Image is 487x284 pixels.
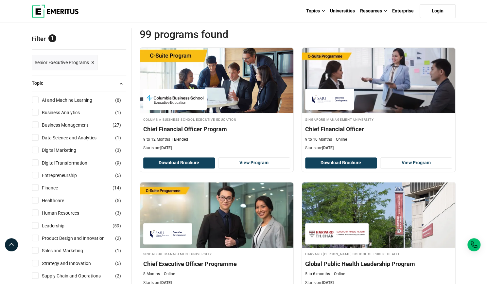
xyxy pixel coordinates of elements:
[117,160,119,166] span: 9
[42,235,118,242] a: Product Design and Innovation
[42,147,89,154] a: Digital Marketing
[143,116,290,122] h4: Columbia Business School Executive Education
[115,209,121,217] span: ( )
[143,125,290,133] h4: Chief Financial Officer Program
[305,260,452,268] h4: Global Public Health Leadership Program
[140,48,293,154] a: Finance Course by Columbia Business School Executive Education - September 29, 2025 Columbia Busi...
[42,109,93,116] a: Business Analytics
[143,271,160,277] p: 8 Months
[143,251,290,257] h4: Singapore Management University
[305,137,332,142] p: 9 to 10 Months
[302,48,455,154] a: Leadership Course by Singapore Management University - September 29, 2025 Singapore Management Un...
[48,34,56,42] span: 1
[114,122,119,128] span: 27
[115,159,121,167] span: ( )
[305,125,452,133] h4: Chief Financial Officer
[42,121,101,129] a: Business Management
[305,157,377,169] button: Download Brochure
[32,80,48,87] span: Topic
[115,109,121,116] span: ( )
[113,184,121,191] span: ( )
[117,148,119,153] span: 3
[140,28,298,41] span: 99 Programs found
[115,235,121,242] span: ( )
[117,173,119,178] span: 5
[334,137,347,142] p: Online
[35,59,89,66] span: Senior Executive Programs
[140,48,293,113] img: Chief Financial Officer Program | Online Finance Course
[160,146,172,150] span: [DATE]
[308,92,351,107] img: Singapore Management University
[114,223,119,228] span: 59
[32,55,97,70] a: Senior Executive Programs ×
[42,272,114,279] a: Supply Chain and Operations
[115,147,121,154] span: ( )
[42,222,78,229] a: Leadership
[113,121,121,129] span: ( )
[308,226,365,241] img: Harvard T.H. Chan School of Public Health
[305,271,330,277] p: 5 to 6 months
[115,134,121,141] span: ( )
[106,35,126,44] a: Reset all
[117,273,119,278] span: 2
[143,145,290,151] p: Starts on:
[147,92,203,107] img: Columbia Business School Executive Education
[380,157,452,169] a: View Program
[117,98,119,103] span: 8
[42,209,92,217] a: Human Resources
[162,271,175,277] p: Online
[115,272,121,279] span: ( )
[305,251,452,257] h4: Harvard [PERSON_NAME] School of Public Health
[218,157,290,169] a: View Program
[117,198,119,203] span: 5
[302,182,455,248] img: Global Public Health Leadership Program | Online Healthcare Course
[115,97,121,104] span: ( )
[42,260,104,267] a: Strategy and Innovation
[117,135,119,140] span: 1
[302,48,455,113] img: Chief Financial Officer | Online Leadership Course
[115,172,121,179] span: ( )
[42,97,105,104] a: AI and Machine Learning
[117,110,119,115] span: 1
[305,116,452,122] h4: Singapore Management University
[117,261,119,266] span: 5
[32,28,126,49] p: Filter
[42,197,77,204] a: Healthcare
[117,236,119,241] span: 2
[140,182,293,248] img: Chief Executive Officer Programme | Online Leadership Course
[42,172,90,179] a: Entrepreneurship
[114,185,119,190] span: 14
[115,247,121,254] span: ( )
[117,248,119,253] span: 1
[42,159,100,167] a: Digital Transformation
[322,146,334,150] span: [DATE]
[305,145,452,151] p: Starts on:
[172,137,188,142] p: Blended
[117,210,119,216] span: 3
[113,222,121,229] span: ( )
[143,260,290,268] h4: Chief Executive Officer Programme
[420,4,456,18] a: Login
[143,157,215,169] button: Download Brochure
[42,247,96,254] a: Sales and Marketing
[32,79,126,88] button: Topic
[115,260,121,267] span: ( )
[143,137,170,142] p: 9 to 12 Months
[91,58,95,67] span: ×
[332,271,345,277] p: Online
[42,184,71,191] a: Finance
[115,197,121,204] span: ( )
[42,134,110,141] a: Data Science and Analytics
[147,226,189,241] img: Singapore Management University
